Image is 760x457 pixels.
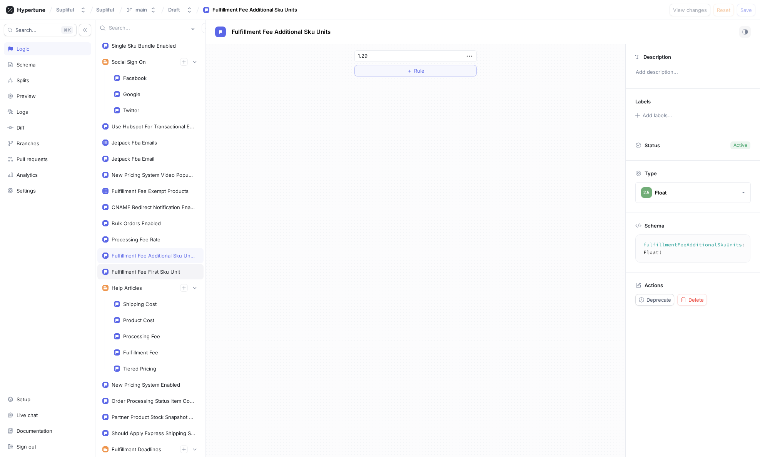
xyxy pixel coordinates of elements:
[17,412,38,418] div: Live chat
[354,50,477,62] input: Enter number here
[17,140,39,146] div: Branches
[645,170,657,176] p: Type
[123,349,158,356] div: Fulfillment Fee
[112,156,154,162] div: Jetpack Fba Email
[354,65,477,76] button: ＋Rule
[414,68,424,73] span: Rule
[17,109,28,115] div: Logs
[123,3,159,16] button: main
[407,68,412,73] span: ＋
[740,8,752,12] span: Save
[112,398,195,404] div: Order Processing Status Item Count [PERSON_NAME]
[673,8,707,12] span: View changes
[112,430,195,436] div: Should Apply Express Shipping Sample Order
[61,26,73,34] div: K
[112,269,180,275] div: Fulfillment Fee First Sku Unit
[165,3,195,16] button: Draft
[112,172,195,178] div: New Pricing System Video Popup Enabled
[737,4,755,16] button: Save
[643,113,672,118] div: Add labels...
[112,382,180,388] div: New Pricing System Enabled
[56,7,74,13] div: Supliful
[655,189,667,196] div: Float
[646,297,671,302] span: Deprecate
[96,7,114,12] span: Supliful
[17,156,48,162] div: Pull requests
[123,107,139,113] div: Twitter
[168,7,180,13] div: Draft
[17,77,29,83] div: Splits
[17,93,36,99] div: Preview
[123,301,157,307] div: Shipping Cost
[17,172,38,178] div: Analytics
[112,414,195,420] div: Partner Product Stock Snapshot Enabled
[17,188,36,194] div: Settings
[123,75,147,81] div: Facebook
[688,297,704,302] span: Delete
[112,140,157,146] div: Jetpack Fba Emails
[112,285,142,291] div: Help Articles
[635,98,651,105] p: Labels
[112,123,195,130] div: Use Hubspot For Transactional Emails
[633,110,674,120] button: Add labels...
[123,366,156,372] div: Tiered Pricing
[17,61,35,68] div: Schema
[717,8,730,12] span: Reset
[4,424,91,437] a: Documentation
[232,29,331,35] span: Fulfillment Fee Additional Sku Units
[17,396,30,402] div: Setup
[112,204,195,210] div: CNAME Redirect Notification Enabled
[123,91,140,97] div: Google
[112,43,176,49] div: Single Sku Bundle Enabled
[112,220,161,226] div: Bulk Orders Enabled
[112,446,161,452] div: Fulfillment Deadlines
[733,142,747,149] div: Active
[123,317,154,323] div: Product Cost
[53,3,89,16] button: Supliful
[135,7,147,13] div: main
[670,4,710,16] button: View changes
[112,236,160,243] div: Processing Fee Rate
[17,125,25,131] div: Diff
[4,24,77,36] button: Search...K
[15,28,37,32] span: Search...
[645,140,660,151] p: Status
[713,4,734,16] button: Reset
[109,24,187,32] input: Search...
[17,428,52,434] div: Documentation
[635,294,674,306] button: Deprecate
[212,6,297,14] div: Fulfillment Fee Additional Sku Units
[112,188,189,194] div: Fulfillment Fee Exempt Products
[677,294,707,306] button: Delete
[635,182,751,203] button: Float
[632,66,753,79] p: Add description...
[645,282,663,288] p: Actions
[112,253,195,259] div: Fulfillment Fee Additional Sku Units
[17,444,36,450] div: Sign out
[645,223,664,229] p: Schema
[112,59,146,65] div: Social Sign On
[17,46,29,52] div: Logic
[643,54,671,60] p: Description
[123,333,160,339] div: Processing Fee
